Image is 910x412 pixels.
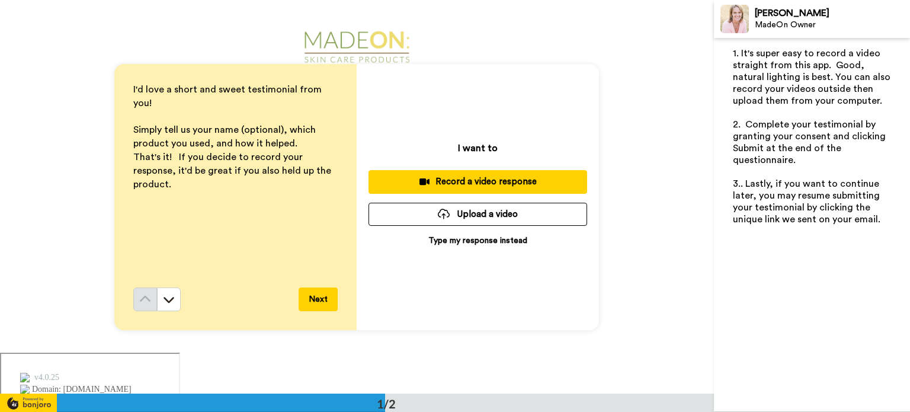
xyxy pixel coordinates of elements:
div: 1/2 [358,395,415,412]
button: Next [299,288,338,311]
span: Simply tell us your name (optional), which product you used, and how it helped. [133,125,318,148]
img: logo_orange.svg [19,19,28,28]
img: tab_keywords_by_traffic_grey.svg [118,69,127,78]
div: Domain Overview [45,70,106,78]
img: website_grey.svg [19,31,28,40]
span: 3.. Lastly, if you want to continue later, you may resume submitting your testimonial by clicking... [733,179,882,224]
div: v 4.0.25 [33,19,58,28]
span: 1. It's super easy to record a video straight from this app. Good, natural lighting is best. You ... [733,49,893,106]
div: Keywords by Traffic [131,70,200,78]
span: That's it! If you decide to record your response, it'd be great if you also held up the product. [133,152,334,189]
img: tab_domain_overview_orange.svg [32,69,41,78]
div: [PERSON_NAME] [755,8,909,19]
div: MadeOn Owner [755,20,909,30]
button: Upload a video [369,203,587,226]
p: I want to [458,141,498,155]
span: 2. Complete your testimonial by granting your consent and clicking Submit at the end of the quest... [733,120,888,165]
img: Profile Image [720,5,749,33]
span: I'd love a short and sweet testimonial from you! [133,85,324,108]
div: Domain: [DOMAIN_NAME] [31,31,130,40]
div: Record a video response [378,175,578,188]
p: Type my response instead [428,235,527,247]
button: Record a video response [369,170,587,193]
